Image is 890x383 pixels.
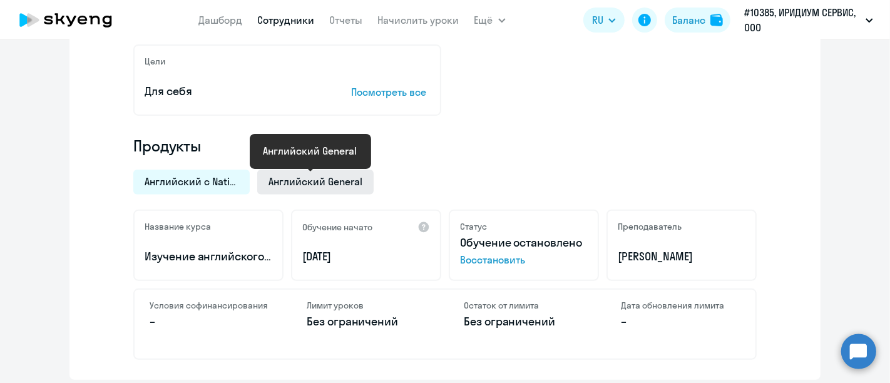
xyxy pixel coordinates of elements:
[744,5,861,35] p: #10385, ИРИДИУМ СЕРВИС, ООО
[474,13,493,28] span: Ещё
[710,14,723,26] img: balance
[351,84,430,100] p: Посмотреть все
[618,248,745,265] p: [PERSON_NAME]
[199,14,243,26] a: Дашборд
[460,252,588,267] span: Восстановить
[474,8,506,33] button: Ещё
[464,300,583,311] h4: Остаток от лимита
[145,175,238,188] span: Английский с Native
[583,8,625,33] button: RU
[618,221,682,232] h5: Преподаватель
[621,314,740,330] p: –
[665,8,730,33] button: Балансbalance
[672,13,705,28] div: Баланс
[464,314,583,330] p: Без ограничений
[307,314,426,330] p: Без ограничений
[378,14,459,26] a: Начислить уроки
[145,221,211,232] h5: Название курса
[263,143,357,158] div: Английский General
[330,14,363,26] a: Отчеты
[150,300,269,311] h4: Условия софинансирования
[150,314,269,330] p: –
[621,300,740,311] h4: Дата обновления лимита
[738,5,879,35] button: #10385, ИРИДИУМ СЕРВИС, ООО
[145,248,272,265] p: Изучение английского языка для общих целей
[145,83,312,100] p: Для себя
[145,56,165,67] h5: Цели
[258,14,315,26] a: Сотрудники
[460,235,582,250] span: Обучение остановлено
[302,248,430,265] p: [DATE]
[460,221,487,232] h5: Статус
[592,13,603,28] span: RU
[307,300,426,311] h4: Лимит уроков
[269,175,362,188] span: Английский General
[133,136,757,156] h4: Продукты
[302,222,372,233] h5: Обучение начато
